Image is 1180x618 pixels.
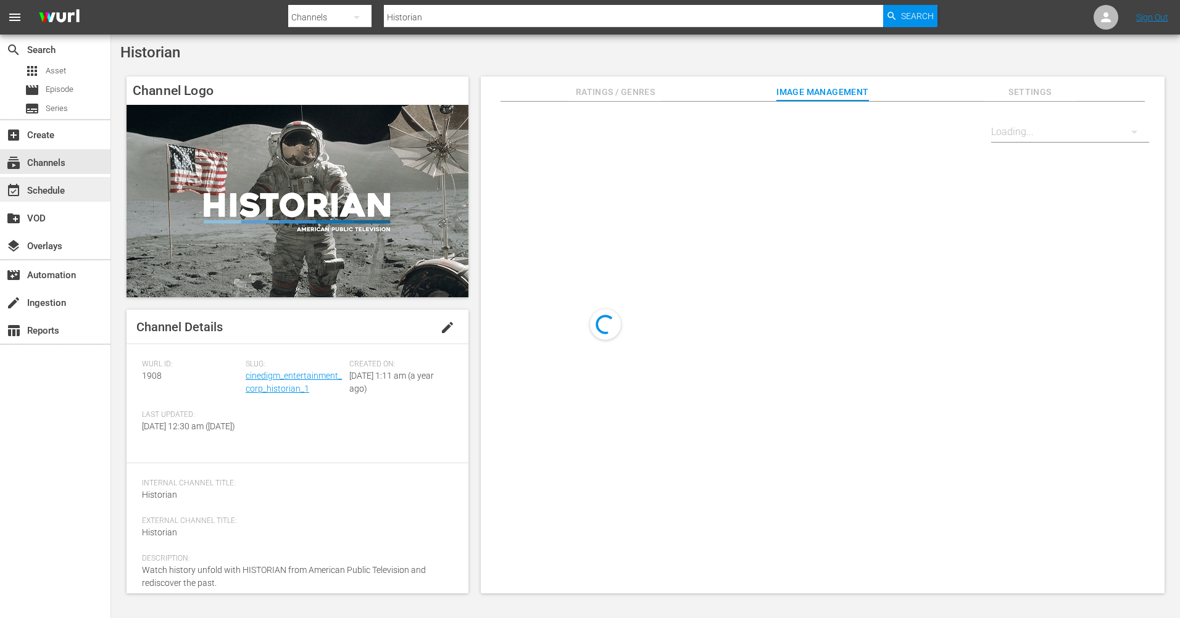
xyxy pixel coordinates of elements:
[142,565,426,588] span: Watch history unfold with HISTORIAN from American Public Television and rediscover the past.
[6,323,21,338] span: Reports
[127,76,468,105] h4: Channel Logo
[142,554,447,564] span: Description:
[433,313,462,342] button: edit
[25,83,39,97] span: Episode
[46,83,73,96] span: Episode
[142,371,162,381] span: 1908
[6,295,21,310] span: Ingestion
[6,128,21,142] span: Create
[136,319,223,334] span: Channel Details
[120,44,180,61] span: Historian
[776,84,869,100] span: Image Management
[142,516,447,526] span: External Channel Title:
[1136,12,1168,22] a: Sign Out
[246,360,343,369] span: Slug:
[349,371,434,393] span: [DATE] 1:11 am (a year ago)
[440,320,455,335] span: edit
[30,3,89,32] img: ans4CAIJ8jUAAAAAAAAAAAAAAAAAAAAAAAAgQb4GAAAAAAAAAAAAAAAAAAAAAAAAJMjXAAAAAAAAAAAAAAAAAAAAAAAAgAT5G...
[883,5,937,27] button: Search
[6,155,21,170] span: Channels
[142,490,177,500] span: Historian
[349,360,447,369] span: Created On:
[46,102,68,115] span: Series
[25,64,39,78] span: Asset
[142,421,235,431] span: [DATE] 12:30 am ([DATE])
[142,410,239,420] span: Last Updated:
[6,239,21,253] span: Overlays
[142,360,239,369] span: Wurl ID:
[246,371,342,393] a: cinedigm_entertainment_corp_historian_1
[46,65,66,77] span: Asset
[127,105,468,297] img: Historian
[142,527,177,537] span: Historian
[6,183,21,198] span: Schedule
[142,479,447,488] span: Internal Channel Title:
[6,211,21,226] span: VOD
[901,5,934,27] span: Search
[6,268,21,282] span: Automation
[6,43,21,57] span: Search
[984,84,1076,100] span: Settings
[7,10,22,25] span: menu
[569,84,662,100] span: Ratings / Genres
[25,101,39,116] span: Series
